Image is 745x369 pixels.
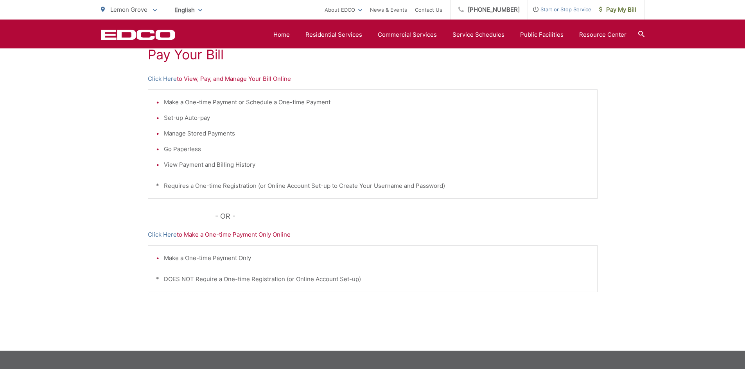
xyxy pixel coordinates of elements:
a: EDCD logo. Return to the homepage. [101,29,175,40]
li: Go Paperless [164,144,589,154]
li: Make a One-time Payment or Schedule a One-time Payment [164,98,589,107]
a: Service Schedules [452,30,504,39]
li: View Payment and Billing History [164,160,589,169]
a: Click Here [148,74,177,84]
li: Manage Stored Payments [164,129,589,138]
a: Contact Us [415,5,442,14]
a: Commercial Services [378,30,437,39]
a: Resource Center [579,30,627,39]
span: Lemon Grove [110,6,147,13]
p: to View, Pay, and Manage Your Bill Online [148,74,598,84]
li: Make a One-time Payment Only [164,253,589,263]
p: * DOES NOT Require a One-time Registration (or Online Account Set-up) [156,275,589,284]
p: * Requires a One-time Registration (or Online Account Set-up to Create Your Username and Password) [156,181,589,191]
h1: Pay Your Bill [148,47,598,62]
span: Pay My Bill [599,5,636,14]
a: About EDCO [325,5,362,14]
a: Public Facilities [520,30,564,39]
a: News & Events [370,5,407,14]
a: Click Here [148,230,177,239]
p: - OR - [215,210,598,222]
span: English [169,3,208,17]
li: Set-up Auto-pay [164,113,589,123]
a: Home [273,30,290,39]
p: to Make a One-time Payment Only Online [148,230,598,239]
a: Residential Services [305,30,362,39]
